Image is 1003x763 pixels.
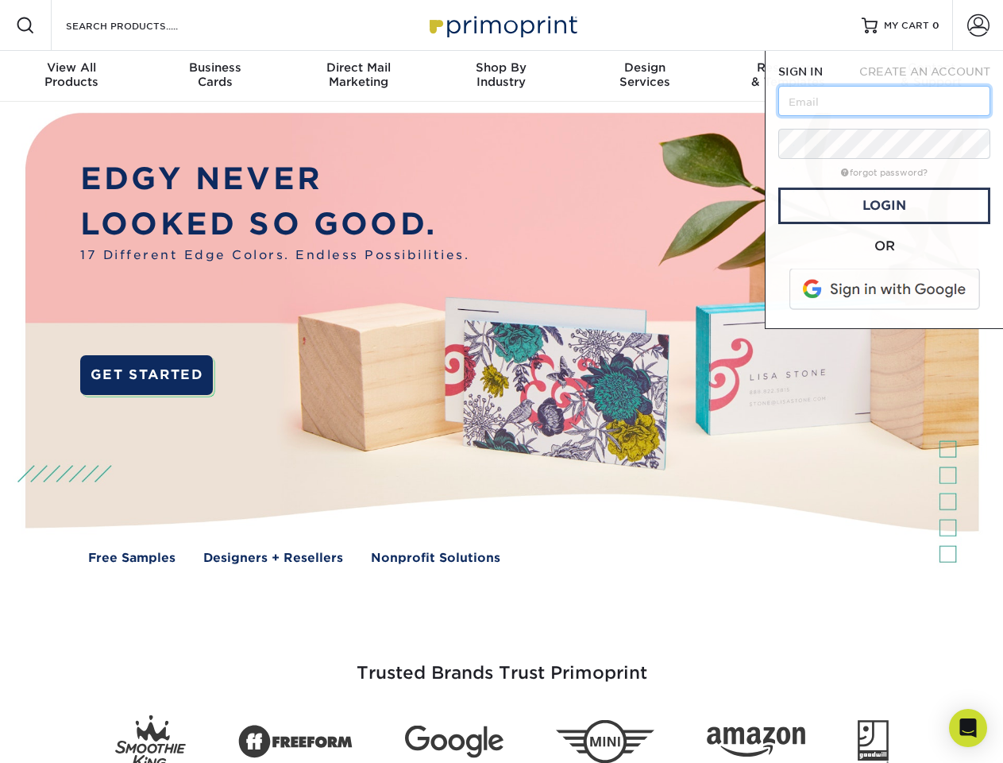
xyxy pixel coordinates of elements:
[778,86,990,116] input: Email
[716,51,859,102] a: Resources& Templates
[80,246,469,265] span: 17 Different Edge Colors. Endless Possibilities.
[64,16,219,35] input: SEARCH PRODUCTS.....
[143,60,286,75] span: Business
[405,726,503,758] img: Google
[707,727,805,757] img: Amazon
[716,60,859,75] span: Resources
[859,65,990,78] span: CREATE AN ACCOUNT
[949,709,987,747] div: Open Intercom Messenger
[143,60,286,89] div: Cards
[778,237,990,256] div: OR
[287,51,430,102] a: Direct MailMarketing
[573,60,716,89] div: Services
[80,202,469,247] p: LOOKED SO GOOD.
[573,60,716,75] span: Design
[203,549,343,567] a: Designers + Resellers
[932,20,939,31] span: 0
[80,355,213,395] a: GET STARTED
[37,625,966,703] h3: Trusted Brands Trust Primoprint
[88,549,176,567] a: Free Samples
[4,715,135,757] iframe: Google Customer Reviews
[430,60,573,89] div: Industry
[778,65,823,78] span: SIGN IN
[430,51,573,102] a: Shop ByIndustry
[371,549,500,567] a: Nonprofit Solutions
[422,8,581,42] img: Primoprint
[287,60,430,89] div: Marketing
[778,188,990,224] a: Login
[841,168,928,178] a: forgot password?
[287,60,430,75] span: Direct Mail
[80,157,469,202] p: EDGY NEVER
[143,51,286,102] a: BusinessCards
[858,720,889,763] img: Goodwill
[573,51,716,102] a: DesignServices
[884,19,929,33] span: MY CART
[430,60,573,75] span: Shop By
[716,60,859,89] div: & Templates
